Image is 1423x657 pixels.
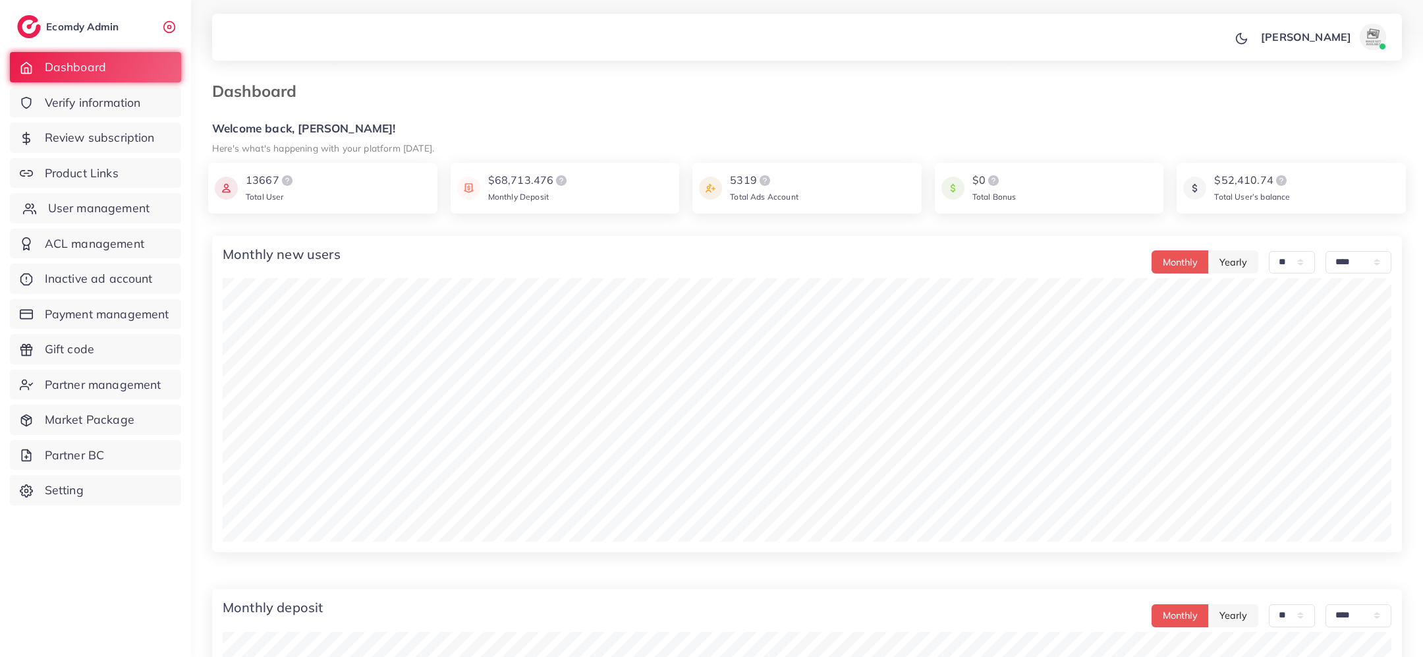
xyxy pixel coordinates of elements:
[730,173,798,188] div: 5319
[10,264,181,294] a: Inactive ad account
[45,270,153,287] span: Inactive ad account
[10,88,181,118] a: Verify information
[1360,24,1386,50] img: avatar
[212,122,1402,136] h5: Welcome back, [PERSON_NAME]!
[1214,173,1290,188] div: $52,410.74
[986,173,1001,188] img: logo
[1208,250,1258,273] button: Yearly
[10,158,181,188] a: Product Links
[10,52,181,82] a: Dashboard
[48,200,150,217] span: User management
[699,173,722,204] img: icon payment
[45,447,105,464] span: Partner BC
[45,306,169,323] span: Payment management
[972,192,1017,202] span: Total Bonus
[757,173,773,188] img: logo
[246,173,295,188] div: 13667
[730,192,798,202] span: Total Ads Account
[1273,173,1289,188] img: logo
[10,193,181,223] a: User management
[45,411,134,428] span: Market Package
[45,341,94,358] span: Gift code
[246,192,284,202] span: Total User
[212,142,434,154] small: Here's what's happening with your platform [DATE].
[10,123,181,153] a: Review subscription
[45,59,106,76] span: Dashboard
[488,173,570,188] div: $68,713.476
[45,235,144,252] span: ACL management
[45,165,119,182] span: Product Links
[45,129,155,146] span: Review subscription
[1152,604,1209,627] button: Monthly
[941,173,964,204] img: icon payment
[10,405,181,435] a: Market Package
[279,173,295,188] img: logo
[1254,24,1391,50] a: [PERSON_NAME]avatar
[10,334,181,364] a: Gift code
[1214,192,1290,202] span: Total User’s balance
[46,20,122,33] h2: Ecomdy Admin
[17,15,122,38] a: logoEcomdy Admin
[553,173,569,188] img: logo
[1152,250,1209,273] button: Monthly
[1261,29,1351,45] p: [PERSON_NAME]
[10,370,181,400] a: Partner management
[45,376,161,393] span: Partner management
[223,600,323,615] h4: Monthly deposit
[17,15,41,38] img: logo
[1183,173,1206,204] img: icon payment
[457,173,480,204] img: icon payment
[45,482,84,499] span: Setting
[223,246,341,262] h4: Monthly new users
[488,192,549,202] span: Monthly Deposit
[215,173,238,204] img: icon payment
[45,94,141,111] span: Verify information
[1208,604,1258,627] button: Yearly
[972,173,1017,188] div: $0
[10,440,181,471] a: Partner BC
[10,475,181,505] a: Setting
[10,299,181,329] a: Payment management
[10,229,181,259] a: ACL management
[212,82,307,101] h3: Dashboard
